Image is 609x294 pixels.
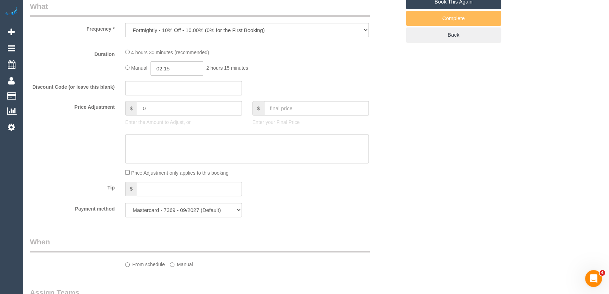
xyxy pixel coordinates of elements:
[170,262,174,267] input: Manual
[25,48,120,58] label: Duration
[131,65,147,71] span: Manual
[4,7,18,17] img: Automaid Logo
[125,262,130,267] input: From schedule
[125,101,137,115] span: $
[125,119,242,126] p: Enter the Amount to Adjust, or
[25,182,120,191] label: Tip
[131,170,229,176] span: Price Adjustment only applies to this booking
[25,203,120,212] label: Payment method
[30,1,370,17] legend: What
[30,237,370,252] legend: When
[131,50,209,55] span: 4 hours 30 minutes (recommended)
[25,101,120,111] label: Price Adjustment
[264,101,369,115] input: final price
[585,270,602,287] iframe: Intercom live chat
[125,258,165,268] label: From schedule
[25,23,120,32] label: Frequency *
[206,65,248,71] span: 2 hours 15 minutes
[25,81,120,90] label: Discount Code (or leave this blank)
[125,182,137,196] span: $
[406,27,501,42] a: Back
[252,119,369,126] p: Enter your Final Price
[600,270,605,276] span: 4
[170,258,193,268] label: Manual
[252,101,264,115] span: $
